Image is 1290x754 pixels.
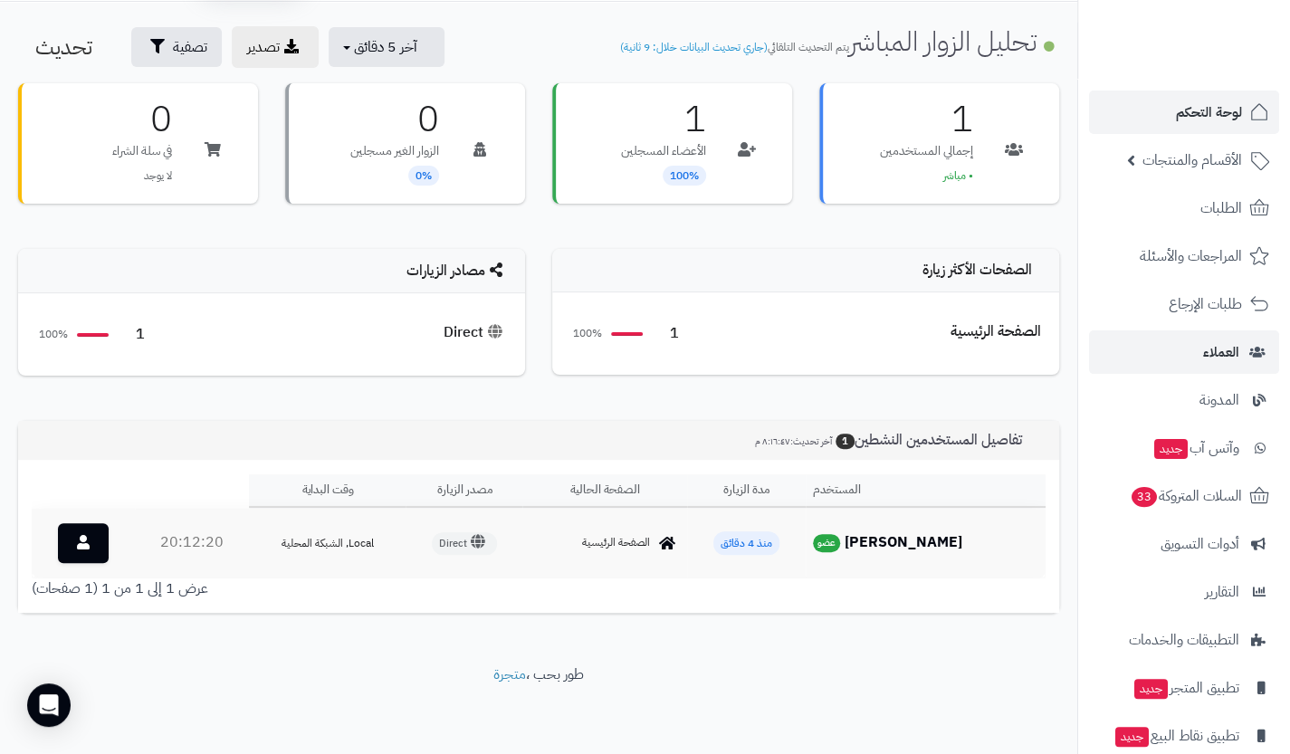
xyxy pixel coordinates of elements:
[350,101,439,138] h3: 0
[432,532,497,555] span: Direct
[408,166,439,186] span: 0%
[1089,570,1279,614] a: التقارير
[1176,100,1242,125] span: لوحة التحكم
[687,474,805,508] th: مدة الزيارة
[1129,627,1239,653] span: التطبيقات والخدمات
[1134,679,1168,699] span: جديد
[131,27,222,67] button: تصفية
[1089,91,1279,134] a: لوحة التحكم
[951,321,1041,342] div: الصفحة الرئيسية
[943,167,973,184] span: • مباشر
[354,36,417,58] span: آخر 5 دقائق
[1131,486,1158,507] span: 33
[522,474,687,508] th: الصفحة الحالية
[620,39,768,55] span: (جاري تحديث البيانات خلال: 9 ثانية)
[845,531,962,553] strong: [PERSON_NAME]
[1205,579,1239,605] span: التقارير
[1142,148,1242,173] span: الأقسام والمنتجات
[1199,387,1239,413] span: المدونة
[1200,196,1242,221] span: الطلبات
[1089,474,1279,518] a: السلات المتروكة33
[118,324,145,345] span: 1
[620,26,1059,56] h1: تحليل الزوار المباشر
[1089,522,1279,566] a: أدوات التسويق
[135,509,249,577] td: 20:12:20
[652,323,679,344] span: 1
[173,36,207,58] span: تصفية
[741,432,1046,449] h3: تفاصيل المستخدمين النشطين
[1089,282,1279,326] a: طلبات الإرجاع
[1113,723,1239,749] span: تطبيق نقاط البيع
[880,142,973,160] p: إجمالي المستخدمين
[1089,234,1279,278] a: المراجعات والأسئلة
[1140,243,1242,269] span: المراجعات والأسئلة
[406,474,522,508] th: مصدر الزيارة
[806,474,1046,508] th: المستخدم
[18,578,539,599] div: عرض 1 إلى 1 من 1 (1 صفحات)
[1161,531,1239,557] span: أدوات التسويق
[1089,426,1279,470] a: وآتس آبجديد
[1089,330,1279,374] a: العملاء
[444,322,507,343] div: Direct
[836,434,855,449] span: 1
[329,27,444,67] button: آخر 5 دقائق
[112,101,172,138] h3: 0
[1169,291,1242,317] span: طلبات الإرجاع
[1089,186,1279,230] a: الطلبات
[493,663,526,685] a: متجرة
[570,262,1041,279] h4: الصفحات الأكثر زيارة
[813,534,840,552] span: عضو
[36,262,507,280] h4: مصادر الزيارات
[112,142,172,160] p: في سلة الشراء
[1130,483,1242,509] span: السلات المتروكة
[1203,339,1239,365] span: العملاء
[582,535,650,550] span: الصفحة الرئيسية
[27,683,71,727] div: Open Intercom Messenger
[282,535,374,551] span: Local, الشبكة المحلية
[232,26,319,68] a: تصدير
[663,166,706,186] span: 100%
[570,326,602,341] span: 100%
[621,142,706,160] p: الأعضاء المسجلين
[755,434,790,448] span: ٨:١٦:٤٧ م
[1089,618,1279,662] a: التطبيقات والخدمات
[36,327,68,342] span: 100%
[620,39,849,55] small: يتم التحديث التلقائي
[350,142,439,160] p: الزوار الغير مسجلين
[1089,666,1279,710] a: تطبيق المتجرجديد
[1167,33,1273,71] img: logo-2.png
[21,27,121,67] button: تحديث
[1115,727,1149,747] span: جديد
[1132,675,1239,701] span: تطبيق المتجر
[621,101,706,138] h3: 1
[144,167,172,184] span: لا يوجد
[1089,378,1279,422] a: المدونة
[35,31,92,63] span: تحديث
[713,531,779,555] span: منذ 4 دقائق
[1152,435,1239,461] span: وآتس آب
[755,434,832,448] small: آخر تحديث:
[880,101,973,138] h3: 1
[249,474,406,508] th: وقت البداية
[1154,439,1188,459] span: جديد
